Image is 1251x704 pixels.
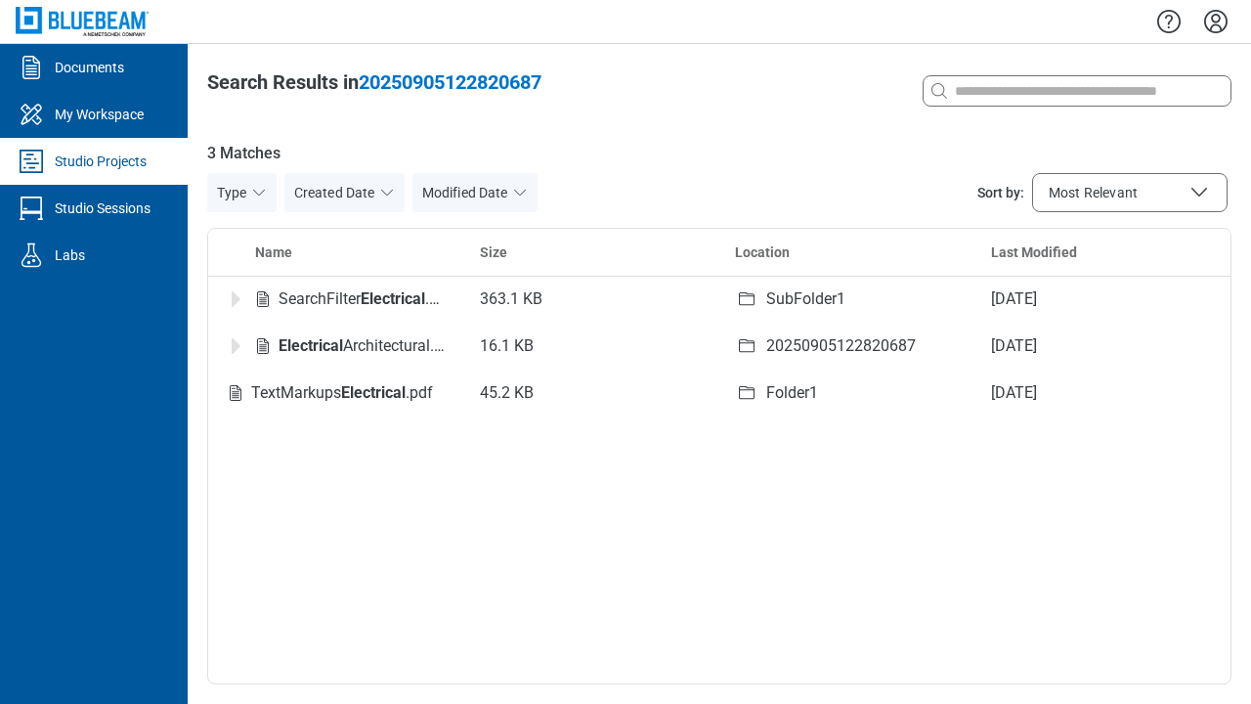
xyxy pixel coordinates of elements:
svg: folder-icon [735,381,758,405]
span: Architectural.pdf [279,336,457,355]
svg: File-icon [251,334,275,358]
div: Labs [55,245,85,265]
svg: My Workspace [16,99,47,130]
button: Modified Date [412,173,538,212]
svg: Documents [16,52,47,83]
svg: Studio Sessions [16,193,47,224]
div: Search Results in [207,68,541,96]
button: Settings [1200,5,1231,38]
span: Sort by: [977,183,1024,202]
img: Bluebeam, Inc. [16,7,149,35]
em: Electrical [341,383,406,402]
td: 16.1 KB [464,323,720,370]
em: Electrical [361,289,425,308]
svg: folder-icon [735,287,758,311]
button: Collapse row [224,334,247,358]
div: Folder1 [766,381,818,405]
div: My Workspace [55,105,144,124]
button: Created Date [284,173,405,212]
td: [DATE] [975,370,1231,417]
table: bb-data-table [208,229,1230,417]
td: 363.1 KB [464,276,720,323]
button: Sort by: [1032,173,1228,212]
div: Documents [55,58,124,77]
div: Studio Sessions [55,198,151,218]
span: Most Relevant [1049,183,1138,202]
span: TextMarkups .pdf [251,383,433,402]
em: Electrical [279,336,343,355]
svg: Labs [16,240,47,271]
span: SearchFilter .pdf [279,289,453,308]
svg: File-icon [224,381,247,405]
div: Studio Projects [55,152,147,171]
svg: File-icon [251,287,275,311]
td: [DATE] [975,276,1231,323]
button: Type [207,173,277,212]
span: 3 Matches [207,142,1231,165]
svg: folder-icon [735,334,758,358]
td: [DATE] [975,323,1231,370]
div: SubFolder1 [766,287,845,311]
svg: Studio Projects [16,146,47,177]
span: 20250905122820687 [359,70,541,94]
td: 45.2 KB [464,370,720,417]
button: Collapse row [224,287,247,311]
div: 20250905122820687 [766,334,916,358]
